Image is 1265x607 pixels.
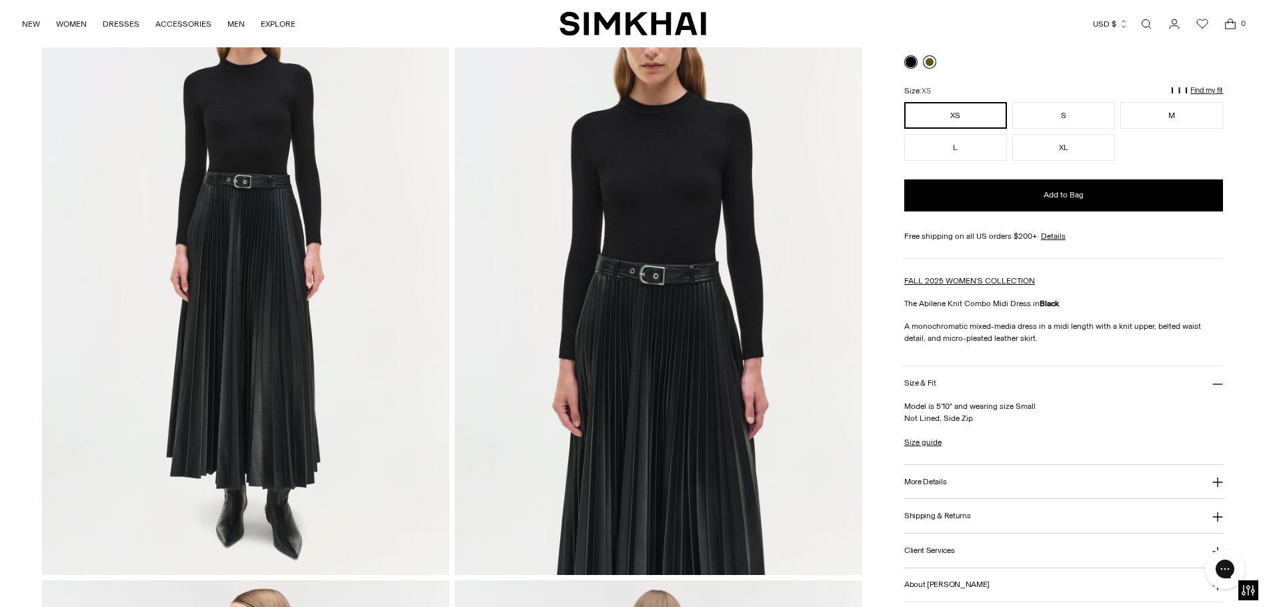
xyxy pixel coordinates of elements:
[11,556,134,596] iframe: Sign Up via Text for Offers
[1198,544,1252,594] iframe: Gorgias live chat messenger
[1012,102,1115,129] button: S
[227,9,245,39] a: MEN
[56,9,87,39] a: WOMEN
[22,9,40,39] a: NEW
[559,11,706,37] a: SIMKHAI
[922,87,931,95] span: XS
[904,85,931,97] label: Size:
[904,276,1035,285] a: FALL 2025 WOMEN'S COLLECTION
[103,9,139,39] a: DRESSES
[1012,134,1115,161] button: XL
[904,512,971,520] h3: Shipping & Returns
[904,102,1007,129] button: XS
[904,379,936,388] h3: Size & Fit
[1044,189,1084,201] span: Add to Bag
[261,9,295,39] a: EXPLORE
[904,478,946,486] h3: More Details
[904,436,942,448] a: Size guide
[1120,102,1223,129] button: M
[1093,9,1128,39] button: USD $
[1237,17,1249,29] span: 0
[904,499,1224,533] button: Shipping & Returns
[1161,11,1188,37] a: Go to the account page
[904,179,1224,211] button: Add to Bag
[904,534,1224,568] button: Client Services
[904,400,1224,424] p: Model is 5'10" and wearing size Small Not Lined, Side Zip
[904,546,955,555] h3: Client Services
[1189,11,1216,37] a: Wishlist
[904,230,1224,242] div: Free shipping on all US orders $200+
[904,320,1224,344] p: A monochromatic mixed-media dress in a midi length with a knit upper, belted waist detail, and mi...
[1217,11,1244,37] a: Open cart modal
[904,366,1224,400] button: Size & Fit
[904,580,990,589] h3: About [PERSON_NAME]
[1040,299,1059,308] strong: Black
[904,297,1224,310] p: The Abilene Knit Combo Midi Dress in
[904,465,1224,499] button: More Details
[904,134,1007,161] button: L
[1041,230,1066,242] a: Details
[904,568,1224,602] button: About [PERSON_NAME]
[1133,11,1160,37] a: Open search modal
[155,9,211,39] a: ACCESSORIES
